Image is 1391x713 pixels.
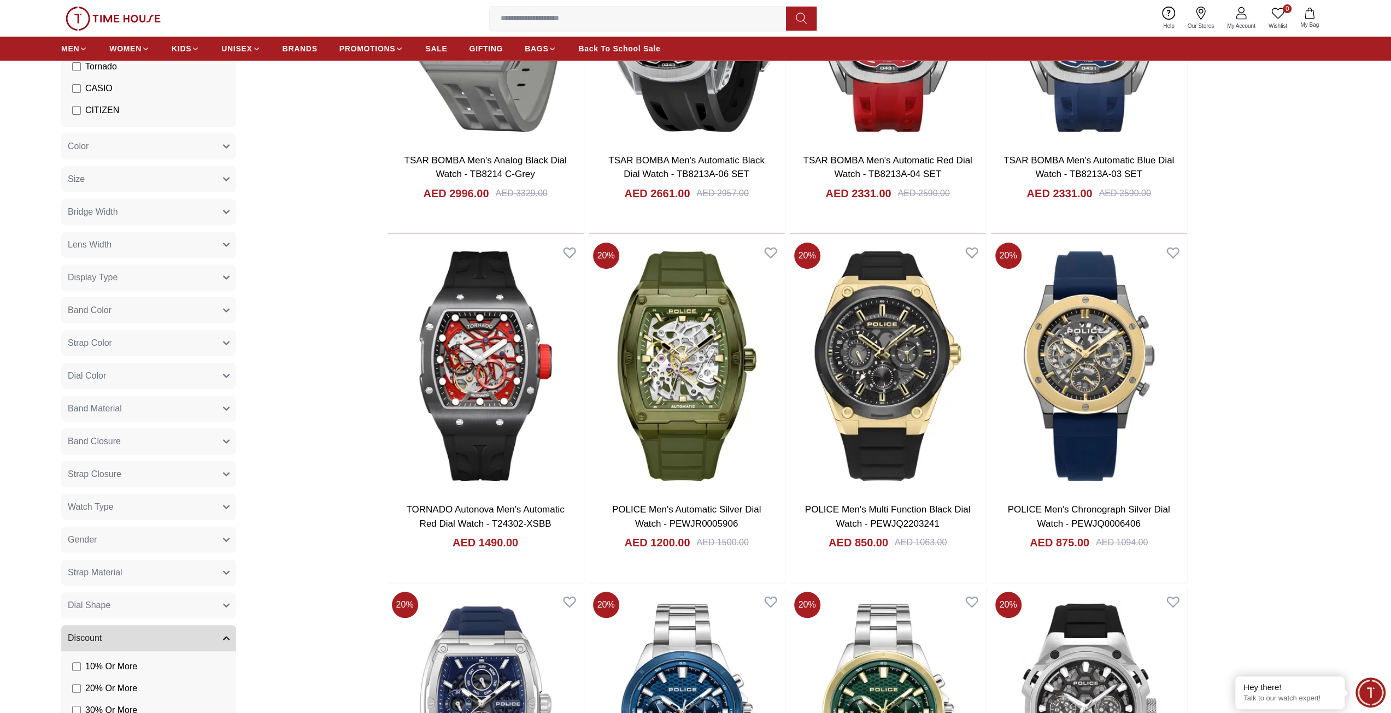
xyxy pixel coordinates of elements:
img: TORNADO Autonova Men's Automatic Red Dial Watch - T24302-XSBB [388,238,584,494]
a: Our Stores [1181,4,1220,32]
img: ... [66,7,161,31]
button: Band Material [61,396,236,422]
button: Band Closure [61,428,236,455]
span: Discount [68,632,102,645]
button: Discount [61,625,236,651]
span: My Bag [1296,21,1323,29]
div: AED 3329.00 [495,187,547,200]
div: Chat Widget [1355,677,1386,708]
img: POLICE Men's Multi Function Black Dial Watch - PEWJQ2203241 [790,238,986,494]
span: Size [68,173,85,186]
span: Watch Type [68,500,114,514]
button: My Bag [1294,5,1325,31]
a: SALE [425,39,447,58]
span: Band Color [68,304,111,317]
button: Color [61,133,236,160]
a: TSAR BOMBA Men's Automatic Red Dial Watch - TB8213A-04 SET [803,155,972,180]
span: 20 % [794,243,820,269]
a: BRANDS [283,39,318,58]
a: KIDS [172,39,199,58]
span: Color [68,140,89,153]
a: PROMOTIONS [339,39,404,58]
span: Dial Color [68,369,106,382]
h4: AED 2661.00 [624,186,690,201]
span: CASIO [85,82,113,95]
h4: AED 2331.00 [1026,186,1092,201]
a: 0Wishlist [1262,4,1294,32]
span: PROMOTIONS [339,43,396,54]
span: 20 % [593,243,619,269]
span: Tornado [85,60,117,73]
span: 10 % Or More [85,660,137,673]
button: Dial Shape [61,592,236,618]
span: UNISEX [221,43,252,54]
span: 20 % [593,592,619,618]
span: 20 % [392,592,418,618]
a: TORNADO Autonova Men's Automatic Red Dial Watch - T24302-XSBB [406,504,564,529]
input: 10% Or More [72,662,81,671]
h4: AED 850.00 [829,535,888,550]
span: MEN [61,43,79,54]
span: 20 % Or More [85,682,137,695]
input: 20% Or More [72,684,81,693]
span: 20 % [794,592,820,618]
input: CITIZEN [72,106,81,115]
a: MEN [61,39,87,58]
a: Help [1157,4,1181,32]
span: 20 % [995,592,1022,618]
h4: AED 875.00 [1030,535,1089,550]
div: AED 1500.00 [696,536,748,549]
span: Wishlist [1264,22,1292,30]
a: POLICE Men's Chronograph Silver Dial Watch - PEWJQ0006406 [1007,504,1170,529]
a: Back To School Sale [578,39,660,58]
img: POLICE Men's Chronograph Silver Dial Watch - PEWJQ0006406 [991,238,1187,494]
span: Strap Material [68,566,122,579]
button: Gender [61,527,236,553]
a: UNISEX [221,39,260,58]
a: TSAR BOMBA Men's Automatic Blue Dial Watch - TB8213A-03 SET [1003,155,1174,180]
p: Talk to our watch expert! [1243,694,1336,703]
a: GIFTING [469,39,503,58]
span: KIDS [172,43,191,54]
div: AED 2590.00 [897,187,949,200]
h4: AED 1200.00 [624,535,690,550]
input: Tornado [72,62,81,71]
span: BRANDS [283,43,318,54]
span: Strap Color [68,337,112,350]
span: My Account [1223,22,1260,30]
button: Strap Material [61,559,236,586]
button: Band Color [61,297,236,323]
span: SALE [425,43,447,54]
a: BAGS [525,39,556,58]
span: WOMEN [109,43,142,54]
span: CITIZEN [85,104,119,117]
span: Band Material [68,402,122,415]
span: Dial Shape [68,599,110,612]
span: 0 [1283,4,1292,13]
span: Display Type [68,271,118,284]
div: AED 1063.00 [895,536,947,549]
img: POLICE Men's Automatic Silver Dial Watch - PEWJR0005906 [589,238,785,494]
span: Band Closure [68,435,121,448]
input: CASIO [72,84,81,93]
div: AED 2590.00 [1099,187,1151,200]
a: TSAR BOMBA Men's Analog Black Dial Watch - TB8214 C-Grey [404,155,566,180]
span: Strap Closure [68,468,121,481]
div: AED 1094.00 [1096,536,1148,549]
button: Bridge Width [61,199,236,225]
span: Back To School Sale [578,43,660,54]
span: Bridge Width [68,205,118,219]
span: Gender [68,533,97,546]
div: Hey there! [1243,682,1336,693]
a: WOMEN [109,39,150,58]
span: GIFTING [469,43,503,54]
h4: AED 2331.00 [825,186,891,201]
a: POLICE Men's Automatic Silver Dial Watch - PEWJR0005906 [612,504,761,529]
a: POLICE Men's Multi Function Black Dial Watch - PEWJQ2203241 [805,504,971,529]
button: Watch Type [61,494,236,520]
button: Dial Color [61,363,236,389]
div: AED 2957.00 [696,187,748,200]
